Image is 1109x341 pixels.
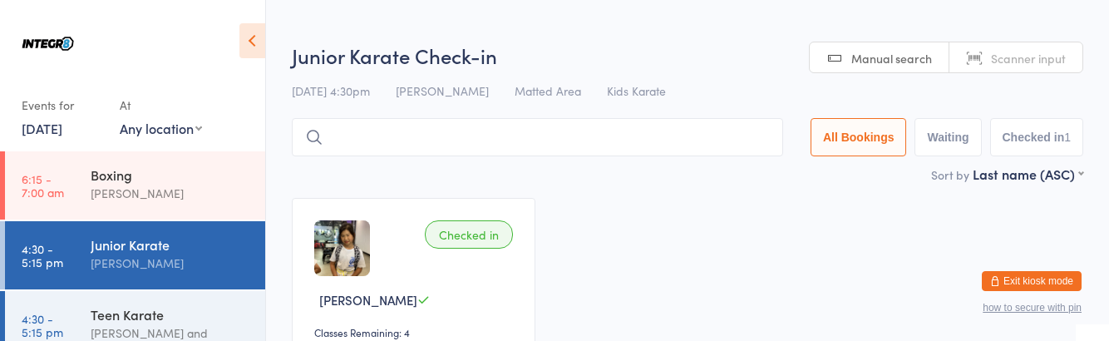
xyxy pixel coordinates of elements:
[22,119,62,137] a: [DATE]
[5,151,265,220] a: 6:15 -7:00 amBoxing[PERSON_NAME]
[292,118,783,156] input: Search
[120,119,202,137] div: Any location
[811,118,907,156] button: All Bookings
[990,118,1084,156] button: Checked in1
[22,172,64,199] time: 6:15 - 7:00 am
[607,82,666,99] span: Kids Karate
[22,242,63,269] time: 4:30 - 5:15 pm
[314,325,518,339] div: Classes Remaining: 4
[22,91,103,119] div: Events for
[396,82,489,99] span: [PERSON_NAME]
[120,91,202,119] div: At
[1064,131,1071,144] div: 1
[292,42,1083,69] h2: Junior Karate Check-in
[931,166,969,183] label: Sort by
[91,254,251,273] div: [PERSON_NAME]
[314,220,370,276] img: image1731993836.png
[983,302,1082,314] button: how to secure with pin
[914,118,981,156] button: Waiting
[91,235,251,254] div: Junior Karate
[425,220,513,249] div: Checked in
[851,50,932,67] span: Manual search
[292,82,370,99] span: [DATE] 4:30pm
[973,165,1083,183] div: Last name (ASC)
[982,271,1082,291] button: Exit kiosk mode
[515,82,581,99] span: Matted Area
[91,166,251,184] div: Boxing
[22,312,63,339] time: 4:30 - 5:15 pm
[17,12,79,75] img: Integr8 Bentleigh
[91,184,251,203] div: [PERSON_NAME]
[5,221,265,289] a: 4:30 -5:15 pmJunior Karate[PERSON_NAME]
[319,291,417,309] span: [PERSON_NAME]
[991,50,1066,67] span: Scanner input
[91,305,251,324] div: Teen Karate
